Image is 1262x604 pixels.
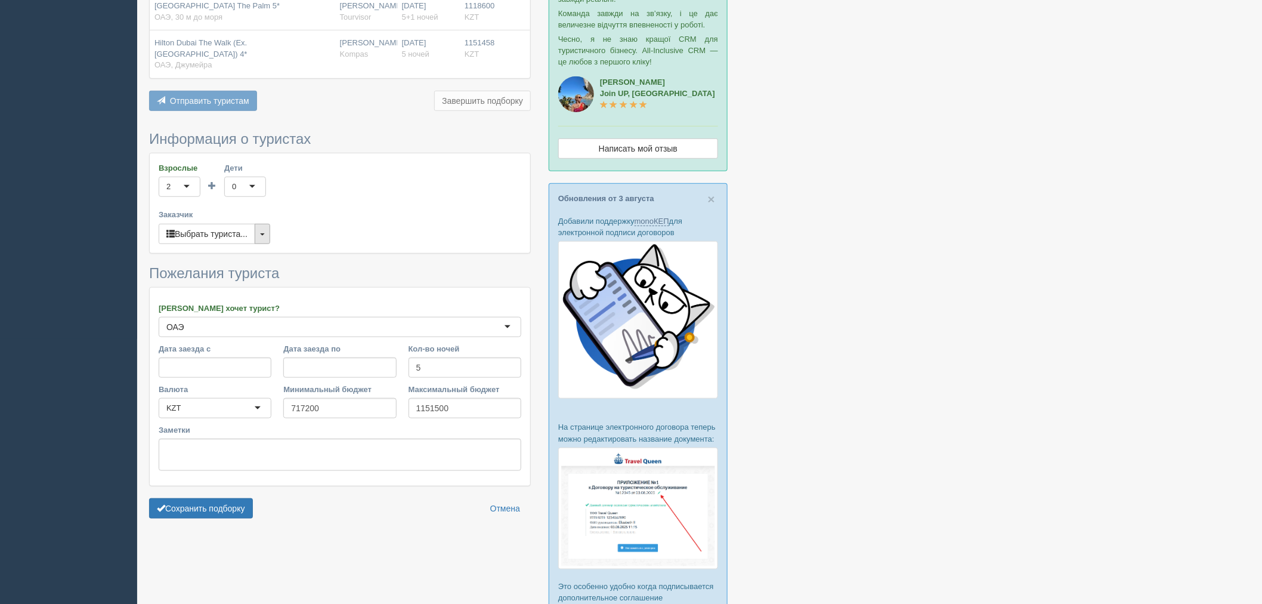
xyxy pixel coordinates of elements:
[159,162,200,174] label: Взрослые
[558,421,718,444] p: На странице электронного договора теперь можно редактировать название документа:
[159,424,521,436] label: Заметки
[558,194,654,203] a: Обновления от 3 августа
[558,448,718,569] img: %D1%8D%D0%BB%D0%B5%D0%BA%D1%82%D1%80%D0%BE%D0%BD%D0%BD%D1%8B%D0%B9-%D0%B4%D0%BE%D0%B3%D0%BE%D0%B2...
[154,1,280,10] span: [GEOGRAPHIC_DATA] The Palm 5*
[558,33,718,67] p: Чесно, я не знаю кращої CRM для туристичного бізнесу. All-Inclusive CRM — це любов з першого кліку!
[159,303,521,314] label: [PERSON_NAME] хочет турист?
[708,193,715,205] button: Close
[159,224,255,244] button: Выбрать туриста...
[635,217,669,226] a: monoКЕП
[558,581,718,603] p: Это особенно удобно когда подписывается дополнительное соглашение
[402,38,455,60] div: [DATE]
[558,8,718,30] p: Команда завжди на зв’язку, і це дає величезне відчуття впевненості у роботі.
[600,78,715,109] a: [PERSON_NAME]Join UP, [GEOGRAPHIC_DATA]
[402,1,455,23] div: [DATE]
[340,1,392,23] div: [PERSON_NAME]
[465,38,495,47] span: 1151458
[159,209,521,220] label: Заказчик
[232,181,236,193] div: 0
[434,91,531,111] button: Завершить подборку
[558,241,718,399] img: monocat.avif
[283,343,396,355] label: Дата заезда по
[149,131,531,147] h3: Информация о туристах
[482,498,528,519] a: Отмена
[159,343,271,355] label: Дата заезда с
[402,50,429,58] span: 5 ночей
[465,1,495,10] span: 1118600
[409,358,521,378] input: 7-10 или 7,10,14
[465,13,480,21] span: KZT
[166,402,181,414] div: KZT
[154,13,222,21] span: ОАЭ, 30 м до моря
[170,96,249,106] span: Отправить туристам
[149,265,279,281] span: Пожелания туриста
[465,50,480,58] span: KZT
[166,321,184,333] div: ОАЭ
[402,13,438,21] span: 5+1 ночей
[283,384,396,395] label: Минимальный бюджет
[166,181,171,193] div: 2
[558,138,718,159] a: Написать мой отзыв
[708,192,715,206] span: ×
[340,50,369,58] span: Kompas
[340,13,372,21] span: Tourvisor
[154,60,212,69] span: ОАЭ, Джумейра
[149,91,257,111] button: Отправить туристам
[558,215,718,238] p: Добавили поддержку для электронной подписи договоров
[409,384,521,395] label: Максимальный бюджет
[340,38,392,60] div: [PERSON_NAME]
[409,343,521,355] label: Кол-во ночей
[154,38,248,58] span: Hilton Dubai The Walk (Ex. [GEOGRAPHIC_DATA]) 4*
[149,498,253,519] button: Сохранить подборку
[224,162,266,174] label: Дети
[159,384,271,395] label: Валюта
